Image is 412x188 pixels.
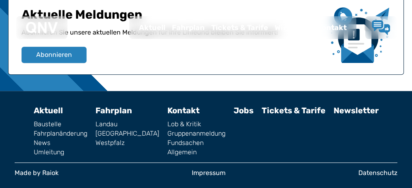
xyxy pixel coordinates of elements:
a: Aktuell [136,17,169,38]
a: Gruppenanmeldung [167,130,226,137]
img: newsletter [330,7,390,63]
a: News [34,140,87,146]
a: QNV Logo [26,19,58,36]
a: Landau [95,121,159,127]
a: Aktuell [34,106,63,115]
a: Jobs [290,17,314,38]
button: Abonnieren [22,47,87,63]
span: Abonnieren [36,50,72,60]
a: Fahrplanänderung [34,130,87,137]
a: Impressum [192,170,226,176]
a: [GEOGRAPHIC_DATA] [95,130,159,137]
img: QNV Logo [26,22,58,33]
a: Baustelle [34,121,87,127]
a: Tickets & Tarife [262,106,325,115]
h1: Aktuelle Meldungen [22,7,323,28]
a: Datenschutz [358,170,397,176]
a: Fundsachen [167,140,226,146]
a: Fahrplan [95,106,132,115]
a: Jobs [234,106,254,115]
a: Kontakt [167,106,199,115]
a: Tickets & Tarife [208,17,271,38]
a: Kontakt [314,17,350,38]
a: Lob & Kritik [167,121,226,127]
a: Fahrplan [169,17,208,38]
a: Westpfalz [95,140,159,146]
a: Newsletter [334,106,379,115]
a: Umleitung [34,149,87,156]
a: Lob & Kritik [372,20,390,35]
a: Allgemein [167,149,226,156]
a: Wir [271,17,290,38]
a: Made by Raiok [15,170,59,176]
